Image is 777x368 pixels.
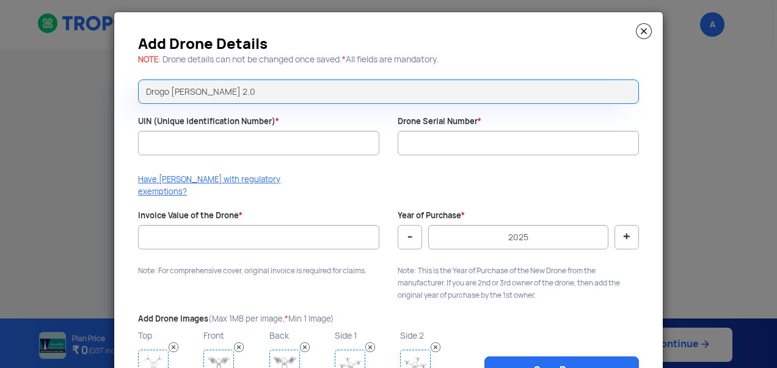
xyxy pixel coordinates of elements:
[234,342,244,352] img: Remove Image
[138,54,158,65] span: NOTE
[138,174,292,198] p: Have [PERSON_NAME] with regulatory exemptions?
[269,328,332,344] p: Back
[138,210,243,222] label: Invoice Value of the Drone
[300,342,310,352] img: Remove Image
[431,342,440,352] img: Remove Image
[615,225,639,249] button: +
[138,265,379,277] p: Note: For comprehensive cover, original invoice is required for claims.
[398,210,465,222] label: Year of Purchase
[138,328,200,344] p: Top
[203,328,266,344] p: Front
[398,225,422,249] button: -
[138,55,639,64] h5: : Drone details can not be changed once saved. All fields are mandatory.
[335,328,397,344] p: Side 1
[138,39,639,49] h3: Add Drone Details
[636,23,652,39] img: close
[138,116,279,128] label: UIN (Unique Identification Number)
[169,342,178,352] img: Remove Image
[398,116,481,128] label: Drone Serial Number
[398,265,639,301] p: Note: This is the Year of Purchase of the New Drone from the manufacturer. If you are 2nd or 3rd ...
[365,342,375,352] img: Remove Image
[400,328,462,344] p: Side 2
[138,79,639,104] input: Drone Model : Search by name or brand, eg DOPO, Dhaksha
[208,314,334,324] span: (Max 1MB per image, Min 1 Image)
[138,314,334,325] label: Add Drone Images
